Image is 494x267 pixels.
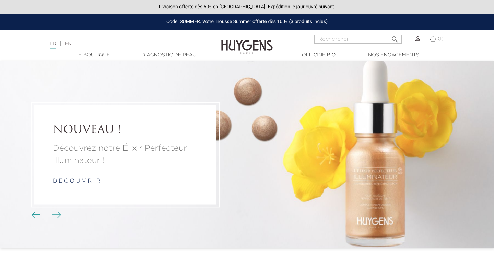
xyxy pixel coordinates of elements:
[391,33,399,42] i: 
[34,210,57,220] div: Boutons du carrousel
[438,36,444,41] span: (1)
[50,42,56,49] a: FR
[314,35,402,44] input: Rechercher
[284,51,353,59] a: Officine Bio
[53,142,198,167] a: Découvrez notre Élixir Perfecteur Illuminateur !
[65,42,72,46] a: EN
[53,179,101,184] a: d é c o u v r i r
[430,36,444,42] a: (1)
[134,51,203,59] a: Diagnostic de peau
[53,124,198,137] a: NOUVEAU !
[46,40,201,48] div: |
[221,29,273,55] img: Huygens
[389,33,401,42] button: 
[359,51,428,59] a: Nos engagements
[60,51,128,59] a: E-Boutique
